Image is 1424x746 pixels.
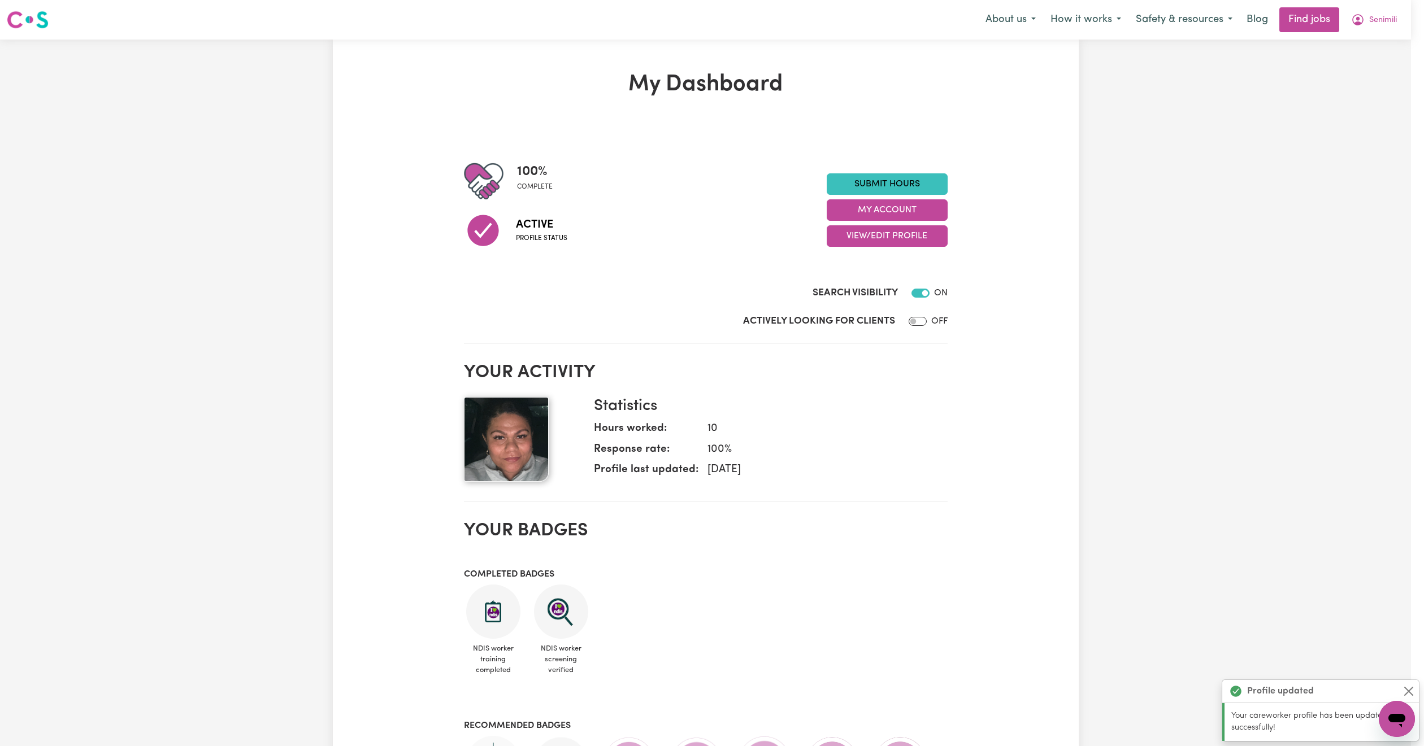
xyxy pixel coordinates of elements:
[532,639,591,680] span: NDIS worker screening verified
[1231,710,1412,734] p: Your careworker profile has been updated successfully!
[698,462,939,478] dd: [DATE]
[1279,7,1339,32] a: Find jobs
[1344,8,1404,32] button: My Account
[7,7,49,33] a: Careseekers logo
[517,162,562,201] div: Profile completeness: 100%
[464,71,948,98] h1: My Dashboard
[464,721,948,731] h3: Recommended badges
[827,199,948,221] button: My Account
[594,397,939,416] h3: Statistics
[464,362,948,383] h2: Your activity
[464,520,948,542] h2: Your badges
[534,584,588,639] img: NDIS Worker Screening Verified
[464,639,523,680] span: NDIS worker training completed
[516,216,567,233] span: Active
[978,8,1043,32] button: About us
[594,421,698,442] dt: Hours worked:
[827,173,948,195] a: Submit Hours
[698,421,939,437] dd: 10
[698,442,939,458] dd: 100 %
[1247,684,1314,698] strong: Profile updated
[1043,8,1128,32] button: How it works
[931,317,948,326] span: OFF
[1402,684,1416,698] button: Close
[1369,14,1397,27] span: Senimili
[466,584,520,639] img: CS Academy: Introduction to NDIS Worker Training course completed
[517,162,553,182] span: 100 %
[813,286,898,300] label: Search Visibility
[1128,8,1240,32] button: Safety & resources
[743,314,895,329] label: Actively Looking for Clients
[1379,701,1415,737] iframe: Button to launch messaging window, conversation in progress
[594,442,698,463] dt: Response rate:
[7,10,49,30] img: Careseekers logo
[464,569,948,580] h3: Completed badges
[464,397,549,482] img: Your profile picture
[1240,7,1275,32] a: Blog
[934,289,948,298] span: ON
[594,462,698,483] dt: Profile last updated:
[827,225,948,247] button: View/Edit Profile
[517,182,553,192] span: complete
[516,233,567,243] span: Profile status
